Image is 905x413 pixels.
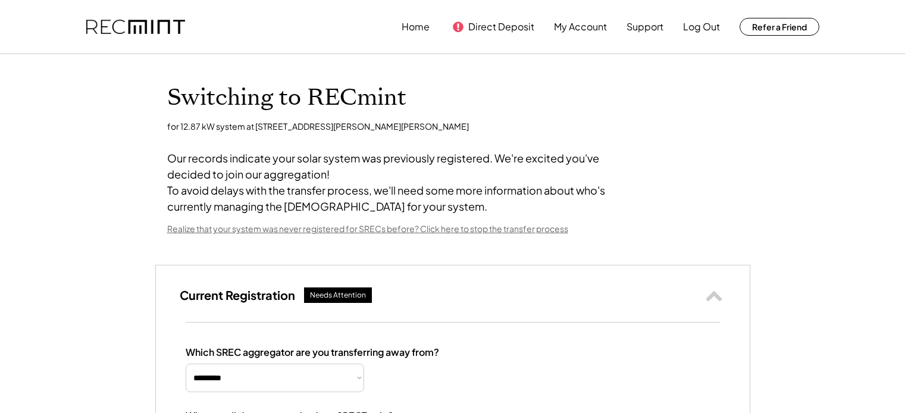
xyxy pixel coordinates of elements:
button: Support [627,15,663,39]
div: Which SREC aggregator are you transferring away from? [186,346,439,359]
h3: Current Registration [180,287,295,303]
div: Realize that your system was never registered for SRECs before? Click here to stop the transfer p... [167,223,568,235]
h1: Switching to RECmint [167,84,738,112]
button: My Account [554,15,607,39]
img: recmint-logotype%403x.png [86,20,185,35]
button: Home [402,15,430,39]
div: for 12.87 kW system at [STREET_ADDRESS][PERSON_NAME][PERSON_NAME] [167,121,469,133]
button: Refer a Friend [740,18,819,36]
button: Direct Deposit [468,15,534,39]
div: Our records indicate your solar system was previously registered. We're excited you've decided to... [167,150,643,214]
div: Needs Attention [310,290,366,301]
button: Log Out [683,15,720,39]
